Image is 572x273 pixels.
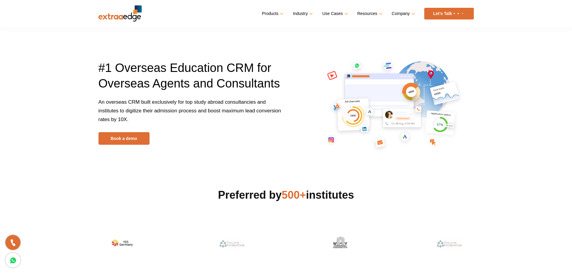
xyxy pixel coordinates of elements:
a: Book a demo [98,132,150,145]
a: Industry [293,9,312,18]
p: An overseas CRM built exclusively for top study abroad consultancies and institutes to digitize t... [98,98,282,132]
a: Resources [357,9,381,18]
span: 500+ [282,189,306,201]
a: Company [392,9,414,18]
a: Products [262,9,282,18]
a: Let’s Talk [424,8,474,19]
img: overseas-education-crm [313,50,470,154]
h1: #1 Overseas Education CRM for Overseas Agents and Consultants [98,60,282,98]
h2: Preferred by institutes [98,188,474,202]
a: Use Cases [322,9,347,18]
